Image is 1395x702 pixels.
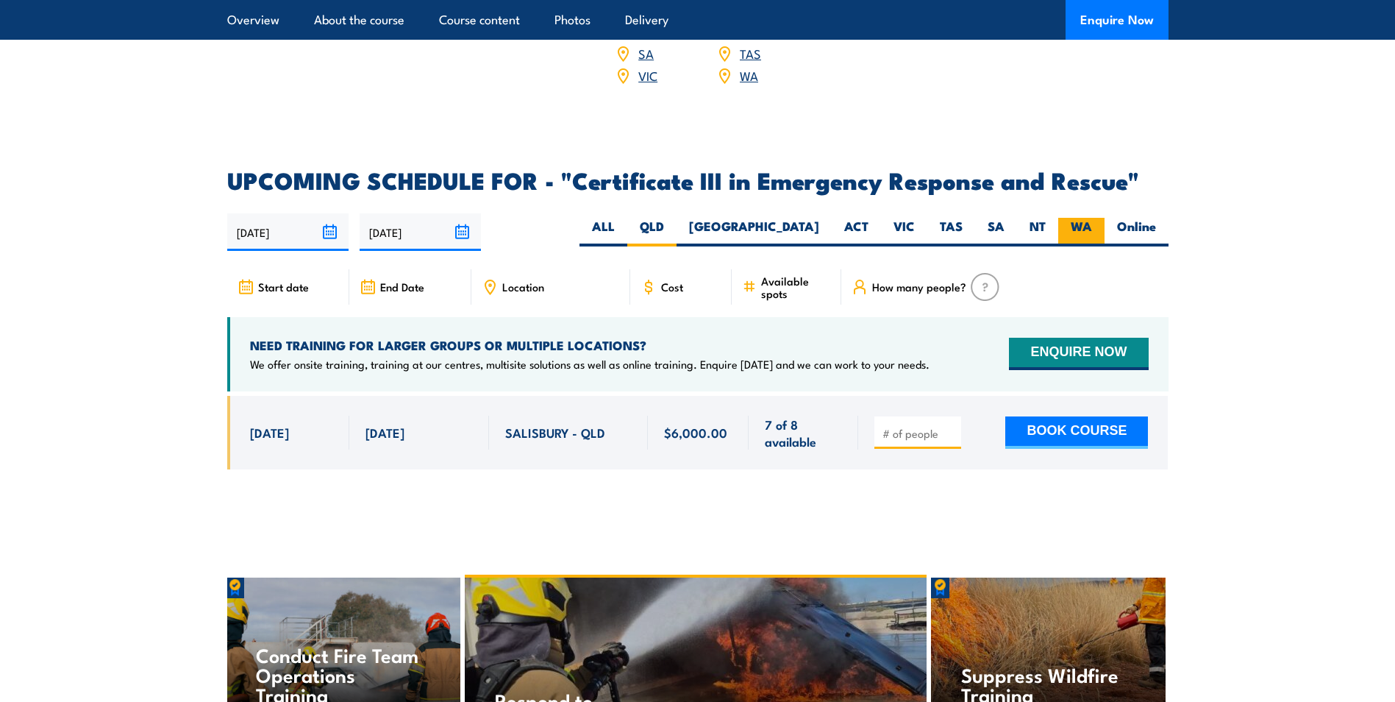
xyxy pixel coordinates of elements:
[638,44,654,62] a: SA
[664,424,727,441] span: $6,000.00
[765,416,842,450] span: 7 of 8 available
[677,218,832,247] label: [GEOGRAPHIC_DATA]
[380,280,424,293] span: End Date
[627,218,677,247] label: QLD
[360,213,481,251] input: To date
[638,66,657,84] a: VIC
[1058,218,1105,247] label: WA
[579,218,627,247] label: ALL
[258,280,309,293] span: Start date
[365,424,404,441] span: [DATE]
[1005,416,1148,449] button: BOOK COURSE
[975,218,1017,247] label: SA
[872,280,966,293] span: How many people?
[250,424,289,441] span: [DATE]
[740,66,758,84] a: WA
[882,426,956,441] input: # of people
[927,218,975,247] label: TAS
[227,169,1169,190] h2: UPCOMING SCHEDULE FOR - "Certificate III in Emergency Response and Rescue"
[227,213,349,251] input: From date
[881,218,927,247] label: VIC
[250,357,930,372] p: We offer onsite training, training at our centres, multisite solutions as well as online training...
[250,337,930,353] h4: NEED TRAINING FOR LARGER GROUPS OR MULTIPLE LOCATIONS?
[740,44,761,62] a: TAS
[1017,218,1058,247] label: NT
[761,274,831,299] span: Available spots
[505,424,605,441] span: SALISBURY - QLD
[1105,218,1169,247] label: Online
[1009,338,1148,370] button: ENQUIRE NOW
[832,218,881,247] label: ACT
[502,280,544,293] span: Location
[661,280,683,293] span: Cost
